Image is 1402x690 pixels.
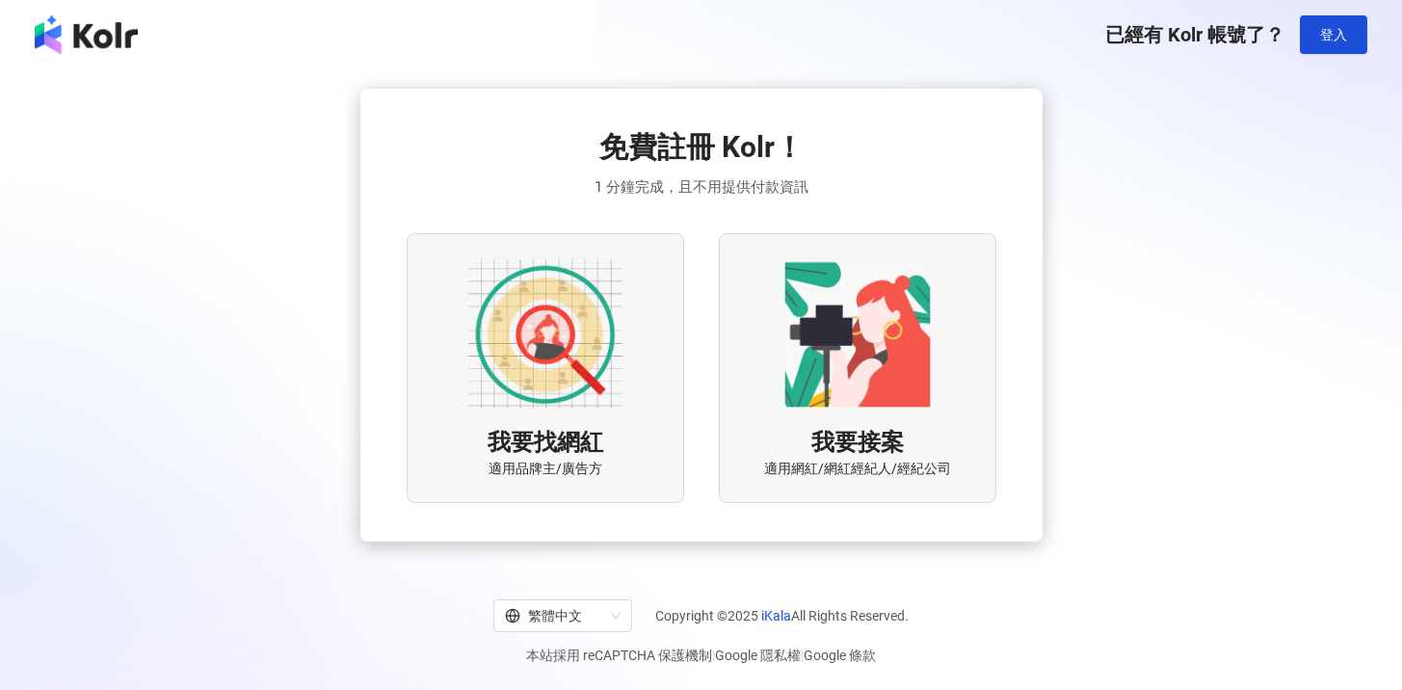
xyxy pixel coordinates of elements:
[1105,23,1284,46] span: 已經有 Kolr 帳號了？
[801,648,804,663] span: |
[655,604,909,627] span: Copyright © 2025 All Rights Reserved.
[715,648,801,663] a: Google 隱私權
[505,600,603,631] div: 繁體中文
[780,257,935,411] img: KOL identity option
[804,648,876,663] a: Google 條款
[595,175,808,199] span: 1 分鐘完成，且不用提供付款資訊
[488,427,603,460] span: 我要找網紅
[526,644,876,667] span: 本站採用 reCAPTCHA 保護機制
[599,127,804,168] span: 免費註冊 Kolr！
[35,15,138,54] img: logo
[811,427,904,460] span: 我要接案
[761,608,791,624] a: iKala
[489,460,602,479] span: 適用品牌主/廣告方
[712,648,715,663] span: |
[764,460,951,479] span: 適用網紅/網紅經紀人/經紀公司
[1300,15,1367,54] button: 登入
[1320,27,1347,42] span: 登入
[468,257,622,411] img: AD identity option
